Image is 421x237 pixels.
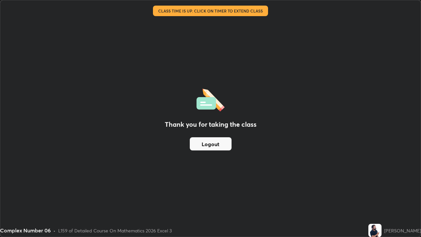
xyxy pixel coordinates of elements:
button: Logout [190,137,232,150]
div: [PERSON_NAME] [384,227,421,234]
div: L159 of Detailed Course On Mathematics 2026 Excel 3 [58,227,172,234]
div: • [53,227,56,234]
h2: Thank you for taking the class [165,119,257,129]
img: offlineFeedback.1438e8b3.svg [196,87,225,112]
img: d555e2c214c544948a5787e7ef02be78.jpg [368,224,382,237]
